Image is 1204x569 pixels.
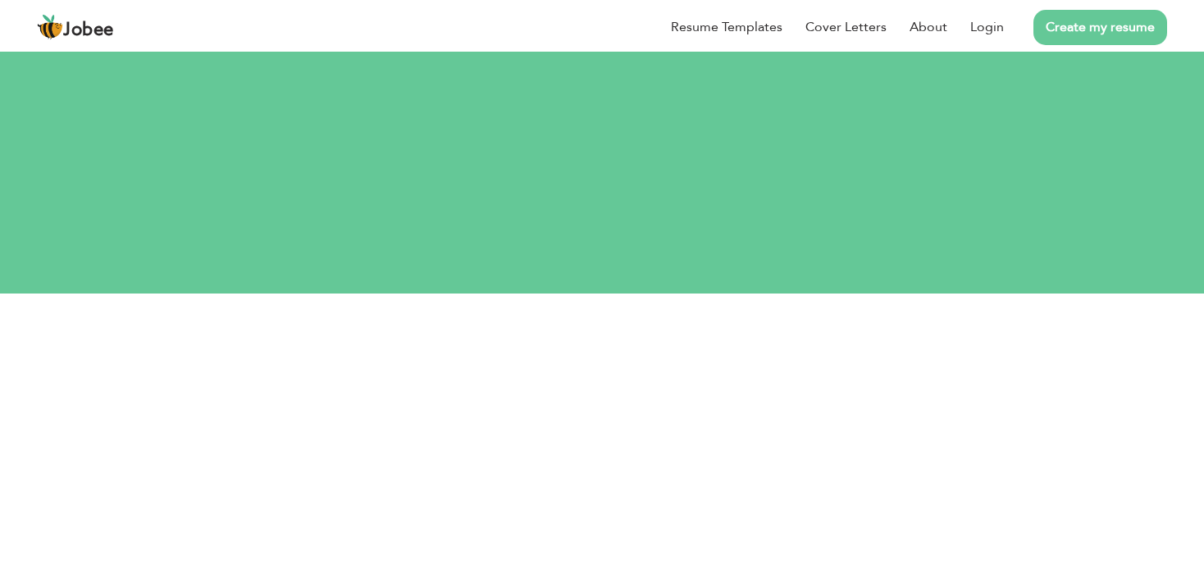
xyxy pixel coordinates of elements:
[910,17,947,37] a: About
[1033,10,1167,45] a: Create my resume
[805,17,887,37] a: Cover Letters
[671,17,782,37] a: Resume Templates
[37,14,114,40] a: Jobee
[63,21,114,39] span: Jobee
[37,14,63,40] img: jobee.io
[970,17,1004,37] a: Login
